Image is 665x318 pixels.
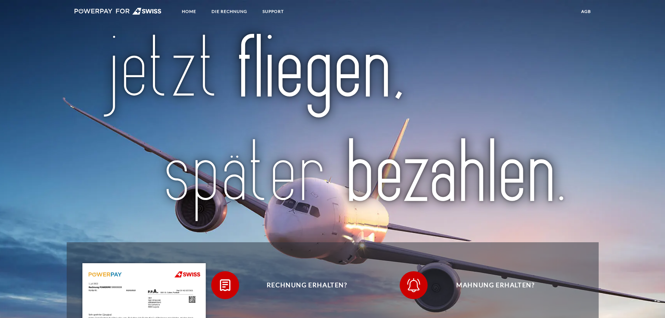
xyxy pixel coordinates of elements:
span: Mahnung erhalten? [410,271,581,299]
img: qb_bell.svg [405,276,422,294]
button: Mahnung erhalten? [400,271,581,299]
img: title-swiss_de.svg [98,32,567,225]
a: SUPPORT [257,5,290,18]
a: agb [575,5,597,18]
img: logo-swiss-white.svg [74,8,162,15]
button: Rechnung erhalten? [211,271,393,299]
img: qb_bill.svg [216,276,234,294]
span: Rechnung erhalten? [221,271,392,299]
a: Home [176,5,202,18]
a: DIE RECHNUNG [206,5,253,18]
